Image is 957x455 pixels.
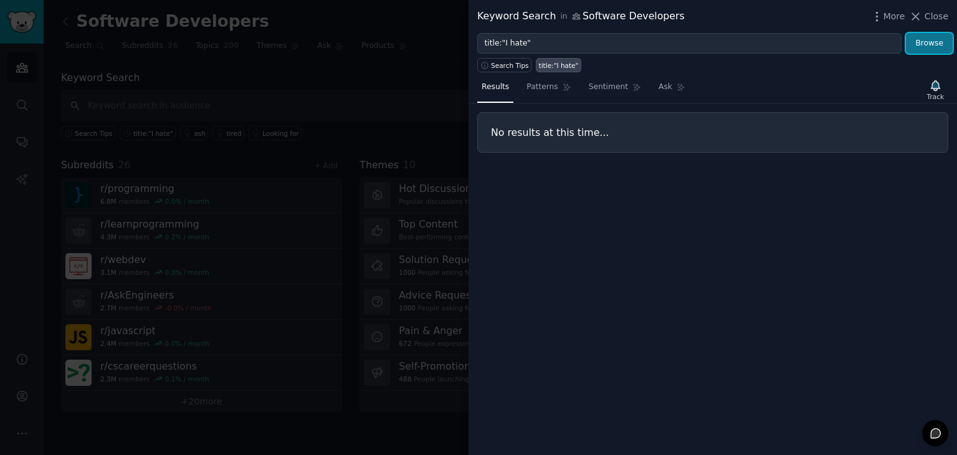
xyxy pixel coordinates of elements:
span: Patterns [526,82,558,93]
input: Try a keyword related to your business [477,33,902,54]
span: Sentiment [589,82,628,93]
a: title:"I hate" [536,58,581,72]
a: Results [477,77,513,103]
span: More [883,10,905,23]
span: Ask [659,82,672,93]
a: Sentiment [584,77,645,103]
button: More [870,10,905,23]
a: Patterns [522,77,575,103]
div: Track [927,92,944,101]
span: in [560,11,567,22]
a: Ask [654,77,690,103]
span: Search Tips [491,61,529,70]
h3: No results at this time... [491,126,935,139]
span: Close [925,10,948,23]
div: Keyword Search Software Developers [477,9,685,24]
span: Results [482,82,509,93]
div: title:"I hate" [539,61,579,70]
button: Search Tips [477,58,531,72]
button: Browse [906,33,953,54]
button: Track [923,77,948,103]
button: Close [909,10,948,23]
